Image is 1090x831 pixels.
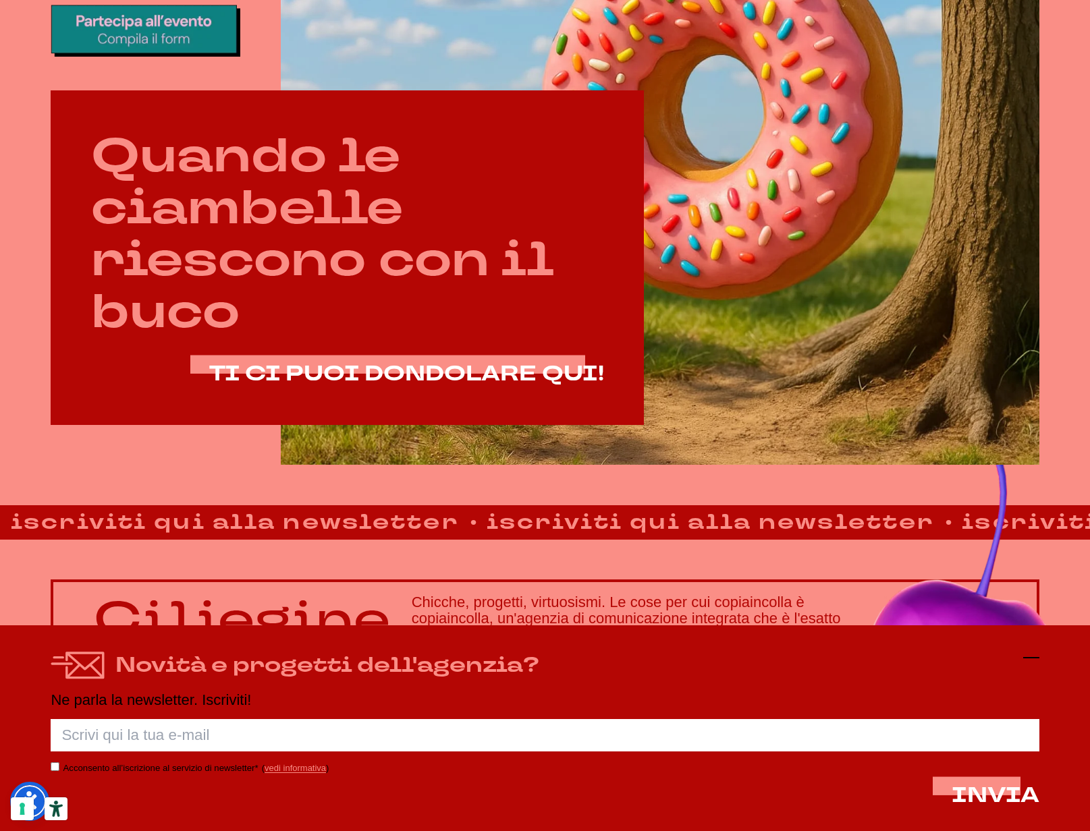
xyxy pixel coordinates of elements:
[11,797,34,820] button: Le tue preferenze relative al consenso per le tecnologie di tracciamento
[469,507,939,538] strong: iscriviti qui alla newsletter
[952,784,1039,807] button: INVIA
[51,719,1039,751] input: Scrivi qui la tua e-mail
[45,797,67,820] button: Strumenti di accessibilità
[63,763,258,773] label: Acconsento all’iscrizione al servizio di newsletter*
[51,692,1039,708] p: Ne parla la newsletter. Iscriviti!
[94,593,390,645] p: Ciliegine
[262,763,329,773] span: ( )
[265,763,326,773] a: vedi informativa
[91,130,604,338] h2: Quando le ciambelle riescono con il buco
[115,650,539,681] h4: Novità e progetti dell'agenzia?
[209,360,604,388] span: TI CI PUOI DONDOLARE QUI!
[209,362,604,385] a: TI CI PUOI DONDOLARE QUI!
[412,594,997,643] h3: Chicche, progetti, virtuosismi. Le cose per cui copiaincolla è copiaincolla, un'agenzia di comuni...
[952,781,1039,809] span: INVIA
